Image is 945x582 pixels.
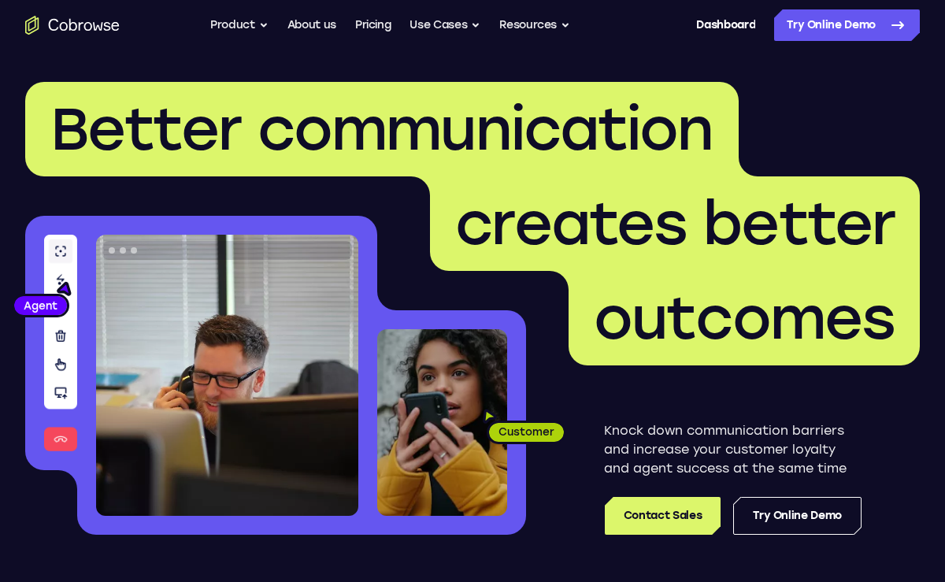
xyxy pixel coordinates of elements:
[25,16,120,35] a: Go to the home page
[50,94,713,165] span: Better communication
[287,9,336,41] a: About us
[733,497,862,535] a: Try Online Demo
[696,9,755,41] a: Dashboard
[210,9,269,41] button: Product
[377,329,507,516] img: A customer holding their phone
[605,497,721,535] a: Contact Sales
[499,9,570,41] button: Resources
[96,235,358,516] img: A customer support agent talking on the phone
[455,188,895,259] span: creates better
[594,283,895,354] span: outcomes
[409,9,480,41] button: Use Cases
[604,421,862,478] p: Knock down communication barriers and increase your customer loyalty and agent success at the sam...
[774,9,920,41] a: Try Online Demo
[355,9,391,41] a: Pricing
